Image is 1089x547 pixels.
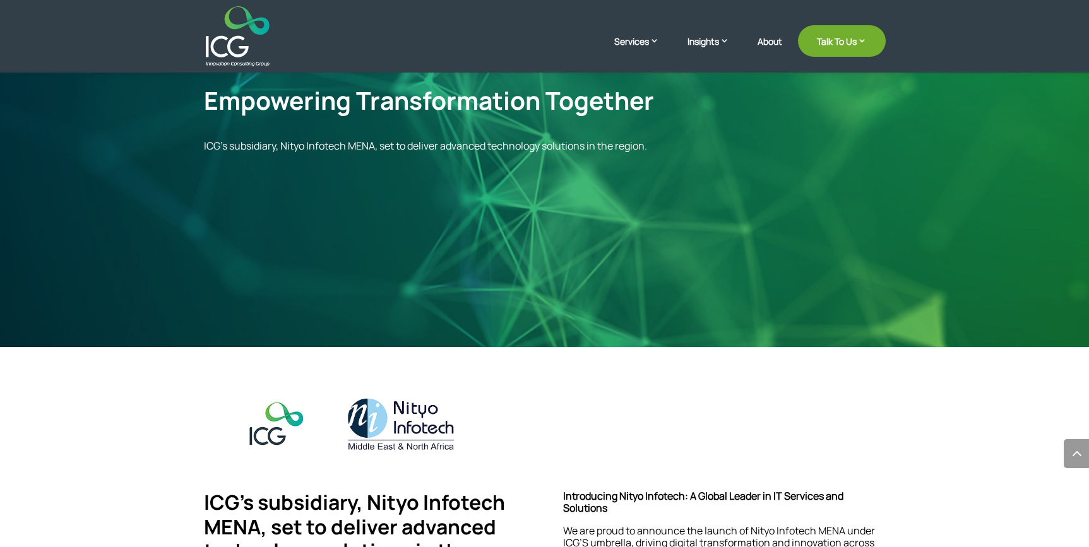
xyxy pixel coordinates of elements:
img: ICG [206,6,270,66]
a: Insights [687,35,742,66]
span: Empowering Transformation Together [204,83,654,117]
span: ICG’s subsidiary, Nityo Infotech MENA, set to deliver advanced technology solutions in the region. [204,139,647,153]
strong: Introducing Nityo Infotech: A Global Leader in IT Services and Solutions [563,489,843,515]
a: Services [614,35,672,66]
img: icg-logo [244,398,310,454]
a: About [758,37,782,66]
a: Talk To Us [798,25,886,57]
img: Nityo MENA Logo 1 (2) [347,398,453,450]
